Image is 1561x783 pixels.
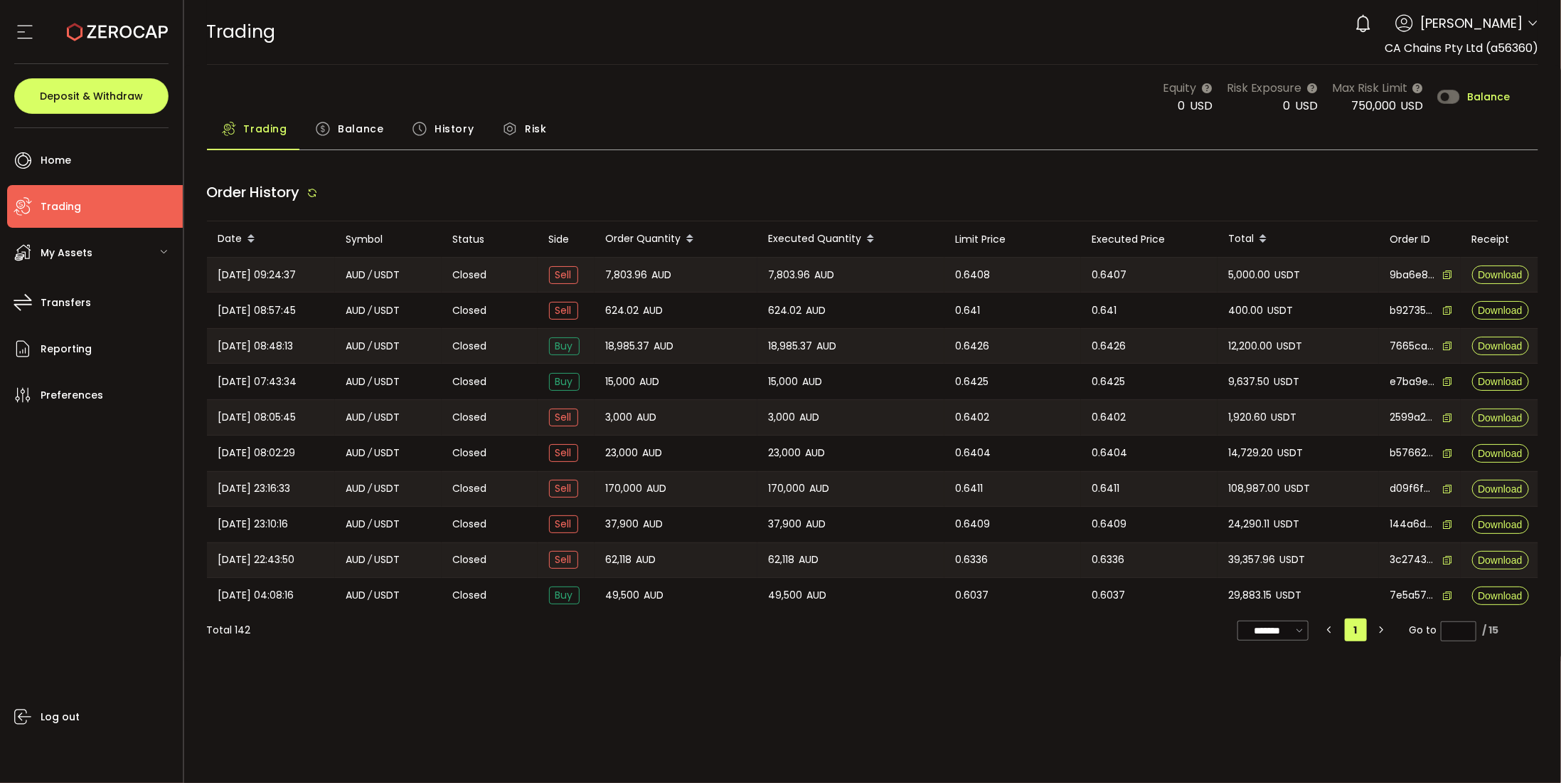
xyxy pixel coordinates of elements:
span: 0 [1284,98,1291,114]
span: My Assets [41,243,92,263]
span: 0.6425 [1092,374,1126,390]
span: AUD [637,409,657,426]
button: Deposit & Withdraw [14,78,169,114]
span: [DATE] 07:43:34 [218,374,297,390]
span: 0.6409 [956,516,991,532]
span: Buy [549,587,580,604]
button: Download [1472,480,1529,498]
span: Home [41,150,71,171]
span: USDT [375,587,400,604]
span: 0.6409 [1092,516,1127,532]
span: Reporting [41,339,92,359]
span: 23,000 [769,445,801,461]
span: 15,000 [606,374,636,390]
span: 0.6426 [1092,338,1126,354]
span: Closed [453,268,487,283]
span: 7,803.96 [606,267,648,283]
span: Sell [549,515,578,533]
span: Closed [453,410,487,425]
span: 0.6037 [1092,587,1126,604]
span: [DATE] 08:57:45 [218,303,297,319]
em: / [368,303,373,319]
span: Trading [207,19,276,44]
span: Trading [41,196,81,217]
span: [DATE] 09:24:37 [218,267,297,283]
span: b9273550-9ec8-42ab-b440-debceb6bf362 [1390,303,1436,318]
span: CA Chains Pty Ltd (a56360) [1385,40,1538,56]
span: AUD [803,374,823,390]
span: AUD [806,303,826,319]
span: 9,637.50 [1229,374,1270,390]
span: 37,900 [769,516,802,532]
span: Download [1478,448,1522,458]
span: AUD [346,480,366,497]
span: Sell [549,266,578,284]
span: Sell [549,444,578,462]
span: 62,118 [769,552,795,568]
span: Closed [453,339,487,354]
span: 170,000 [769,480,806,497]
span: [PERSON_NAME] [1420,14,1523,33]
span: 0.6402 [1092,409,1126,426]
span: 400.00 [1229,303,1264,319]
div: Date [207,227,335,251]
span: USDT [375,267,400,283]
span: Download [1478,270,1522,280]
span: AUD [817,338,837,354]
span: b5766201-d92d-4d89-b14b-a914763fe8c4 [1390,446,1436,461]
span: USD [1295,98,1318,114]
span: Risk [525,115,546,143]
span: Download [1478,591,1522,601]
span: Closed [453,517,487,532]
span: [DATE] 08:05:45 [218,409,297,426]
button: Download [1472,266,1529,284]
button: Download [1472,301,1529,320]
span: Download [1478,520,1522,530]
span: Closed [453,303,487,318]
span: 37,900 [606,516,639,532]
span: 108,987.00 [1229,480,1281,497]
span: AUD [346,267,366,283]
span: Download [1478,305,1522,315]
span: Closed [453,446,487,461]
div: Executed Quantity [757,227,944,251]
span: Closed [453,481,487,496]
span: AUD [346,409,366,426]
span: Deposit & Withdraw [40,91,143,101]
span: AUD [800,409,820,426]
span: Max Risk Limit [1332,79,1407,97]
span: USDT [375,303,400,319]
span: AUD [654,338,674,354]
span: USDT [1277,587,1302,604]
span: AUD [644,516,664,532]
span: 0.6426 [956,338,990,354]
div: Limit Price [944,231,1081,248]
span: USDT [375,445,400,461]
span: 49,500 [606,587,640,604]
span: Risk Exposure [1227,79,1302,97]
div: Total 142 [207,623,251,638]
span: Preferences [41,385,103,406]
span: 14,729.20 [1229,445,1274,461]
span: [DATE] 23:16:33 [218,480,291,497]
span: Log out [41,707,80,727]
span: USDT [1277,338,1303,354]
span: 0.6411 [1092,480,1120,497]
span: USDT [1278,445,1304,461]
span: Sell [549,480,578,498]
span: 49,500 [769,587,803,604]
span: USDT [1274,516,1300,532]
span: 0.6037 [956,587,989,604]
em: / [368,374,373,390]
span: AUD [643,445,663,461]
span: Download [1478,341,1522,351]
em: / [368,552,373,568]
span: [DATE] 22:43:50 [218,552,295,568]
button: Download [1472,551,1529,569]
span: 750,000 [1351,98,1396,114]
span: AUD [636,552,656,568]
span: 0.6408 [956,267,991,283]
button: Download [1472,515,1529,534]
span: 7e5a57ea-2eeb-4fe1-95a1-63164c76f1e0 [1390,588,1436,603]
div: Symbol [335,231,442,248]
